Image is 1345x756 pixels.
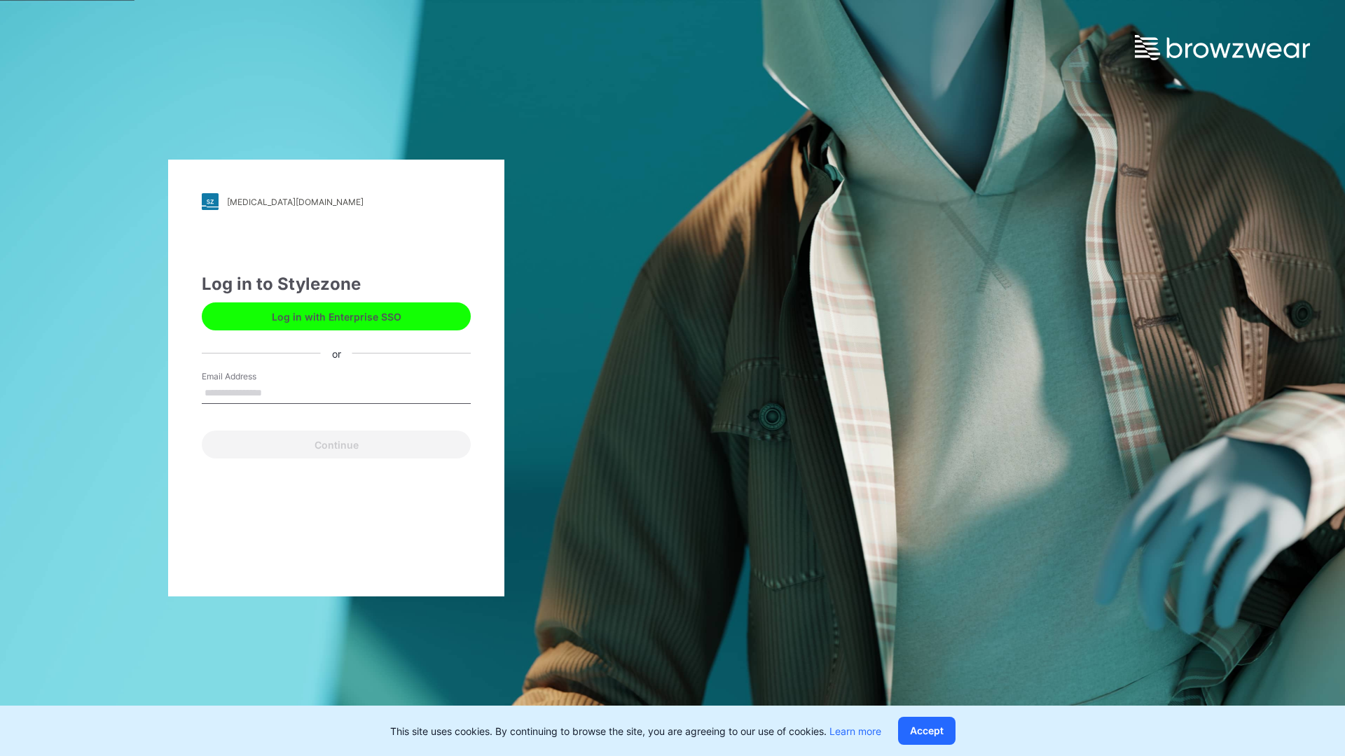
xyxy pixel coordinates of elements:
[390,724,881,738] p: This site uses cookies. By continuing to browse the site, you are agreeing to our use of cookies.
[321,346,352,360] div: or
[227,197,364,207] div: [MEDICAL_DATA][DOMAIN_NAME]
[202,370,300,383] label: Email Address
[202,272,471,297] div: Log in to Stylezone
[202,302,471,330] button: Log in with Enterprise SSO
[829,725,881,737] a: Learn more
[898,717,956,745] button: Accept
[202,193,219,210] img: stylezone-logo.562084cfcfab977791bfbf7441f1a819.svg
[202,193,471,210] a: [MEDICAL_DATA][DOMAIN_NAME]
[1135,35,1310,60] img: browzwear-logo.e42bd6dac1945053ebaf764b6aa21510.svg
